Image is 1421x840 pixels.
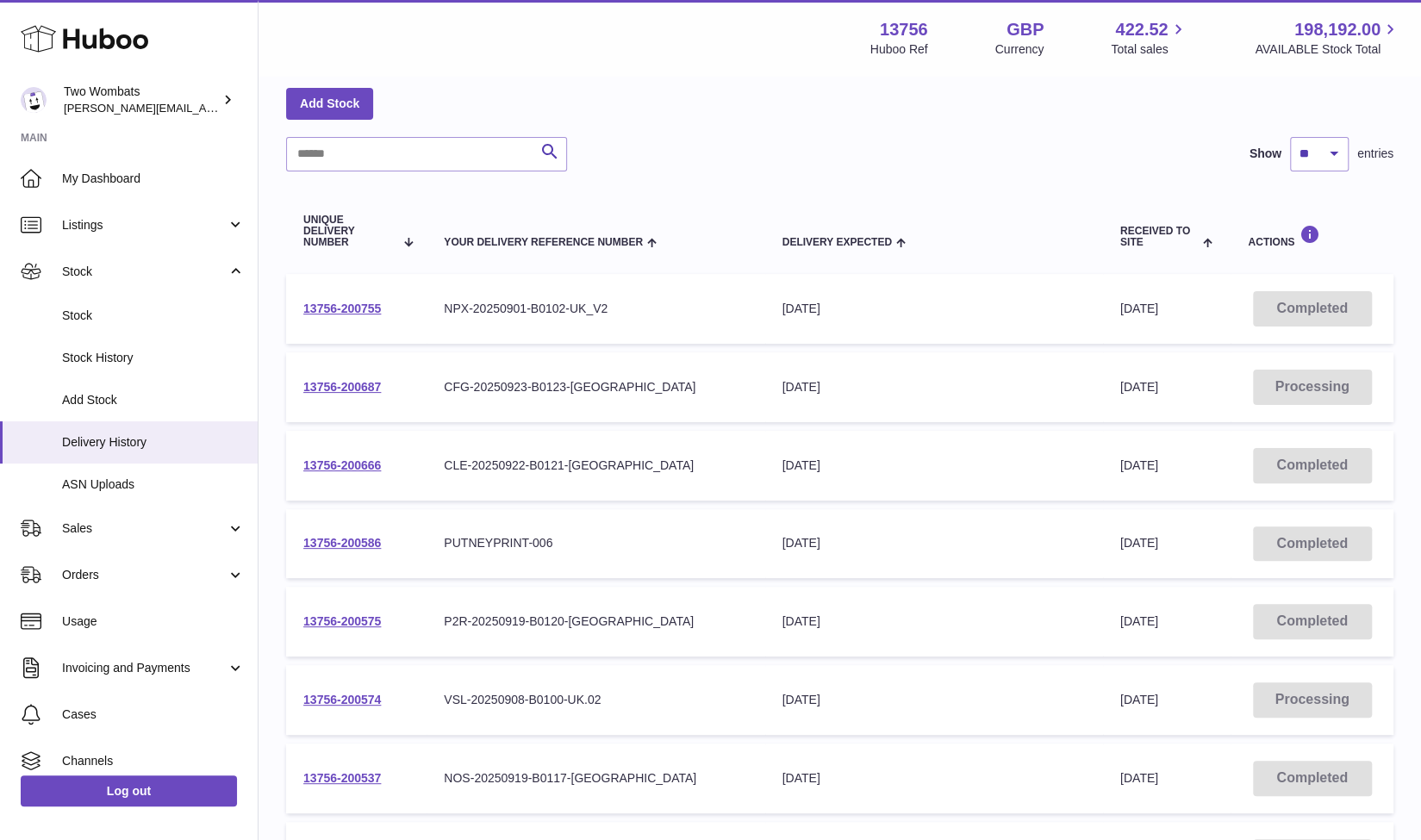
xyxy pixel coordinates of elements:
[64,101,438,115] span: [PERSON_NAME][EMAIL_ADDRESS][PERSON_NAME][DOMAIN_NAME]
[303,458,381,472] a: 13756-200666
[1111,41,1187,58] span: Total sales
[782,535,1086,551] div: [DATE]
[1007,18,1044,41] strong: GBP
[62,217,227,233] span: Listings
[444,770,747,787] div: NOS-20250919-B0117-[GEOGRAPHIC_DATA]
[62,567,227,583] span: Orders
[782,613,1086,630] div: [DATE]
[782,237,892,248] span: Delivery Expected
[1120,614,1158,628] span: [DATE]
[1120,226,1199,248] span: Received to Site
[1120,458,1158,472] span: [DATE]
[870,41,928,58] div: Huboo Ref
[782,301,1086,317] div: [DATE]
[1120,771,1158,785] span: [DATE]
[444,457,747,474] div: CLE-20250922-B0121-[GEOGRAPHIC_DATA]
[62,434,245,451] span: Delivery History
[62,520,227,537] span: Sales
[1120,380,1158,394] span: [DATE]
[782,457,1086,474] div: [DATE]
[995,41,1044,58] div: Currency
[782,692,1086,708] div: [DATE]
[62,392,245,408] span: Add Stock
[1111,18,1187,58] a: 422.52 Total sales
[444,301,747,317] div: NPX-20250901-B0102-UK_V2
[62,660,227,676] span: Invoicing and Payments
[286,88,373,119] a: Add Stock
[1120,536,1158,550] span: [DATE]
[62,613,245,630] span: Usage
[303,614,381,628] a: 13756-200575
[62,350,245,366] span: Stock History
[62,264,227,280] span: Stock
[880,18,928,41] strong: 13756
[303,536,381,550] a: 13756-200586
[62,753,245,769] span: Channels
[444,237,643,248] span: Your Delivery Reference Number
[1294,18,1380,41] span: 198,192.00
[444,379,747,395] div: CFG-20250923-B0123-[GEOGRAPHIC_DATA]
[444,692,747,708] div: VSL-20250908-B0100-UK.02
[21,87,47,113] img: philip.carroll@twowombats.com
[62,706,245,723] span: Cases
[303,215,395,249] span: Unique Delivery Number
[1120,693,1158,706] span: [DATE]
[1255,41,1400,58] span: AVAILABLE Stock Total
[444,535,747,551] div: PUTNEYPRINT-006
[444,613,747,630] div: P2R-20250919-B0120-[GEOGRAPHIC_DATA]
[1255,18,1400,58] a: 198,192.00 AVAILABLE Stock Total
[1250,146,1281,162] label: Show
[62,476,245,493] span: ASN Uploads
[1115,18,1168,41] span: 422.52
[303,693,381,706] a: 13756-200574
[782,379,1086,395] div: [DATE]
[62,308,245,324] span: Stock
[1357,146,1393,162] span: entries
[64,84,219,116] div: Two Wombats
[303,771,381,785] a: 13756-200537
[21,775,237,806] a: Log out
[62,171,245,187] span: My Dashboard
[303,380,381,394] a: 13756-200687
[782,770,1086,787] div: [DATE]
[303,302,381,315] a: 13756-200755
[1248,225,1376,248] div: Actions
[1120,302,1158,315] span: [DATE]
